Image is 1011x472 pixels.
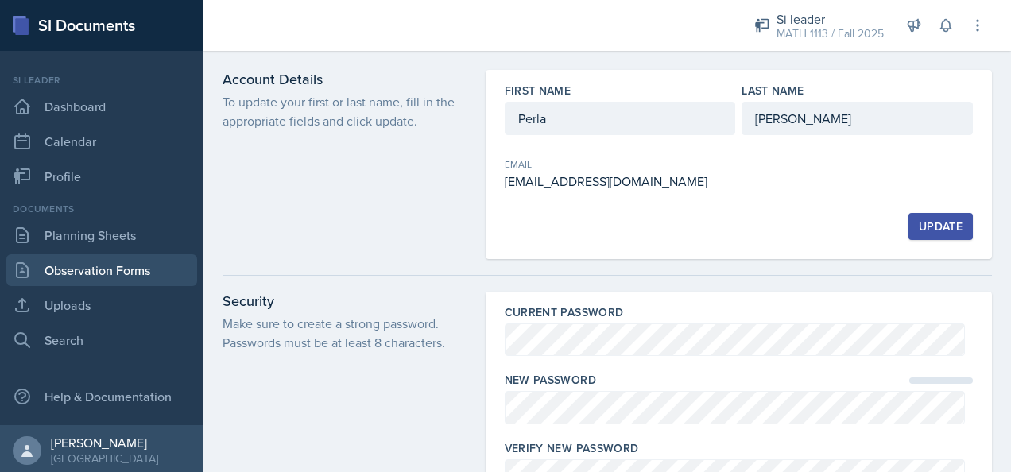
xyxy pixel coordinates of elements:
[6,73,197,87] div: Si leader
[223,292,467,311] h3: Security
[505,372,596,388] label: New Password
[777,10,884,29] div: Si leader
[919,220,963,233] div: Update
[6,219,197,251] a: Planning Sheets
[6,381,197,412] div: Help & Documentation
[6,324,197,356] a: Search
[777,25,884,42] div: MATH 1113 / Fall 2025
[505,83,571,99] label: First Name
[51,451,158,466] div: [GEOGRAPHIC_DATA]
[908,213,973,240] button: Update
[505,102,736,135] input: Enter first name
[505,157,736,172] div: Email
[6,202,197,216] div: Documents
[6,126,197,157] a: Calendar
[6,161,197,192] a: Profile
[223,314,467,352] p: Make sure to create a strong password. Passwords must be at least 8 characters.
[742,102,973,135] input: Enter last name
[223,70,467,89] h3: Account Details
[505,304,624,320] label: Current Password
[6,254,197,286] a: Observation Forms
[6,91,197,122] a: Dashboard
[505,440,639,456] label: Verify New Password
[51,435,158,451] div: [PERSON_NAME]
[6,289,197,321] a: Uploads
[223,92,467,130] p: To update your first or last name, fill in the appropriate fields and click update.
[505,172,736,191] div: [EMAIL_ADDRESS][DOMAIN_NAME]
[742,83,804,99] label: Last Name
